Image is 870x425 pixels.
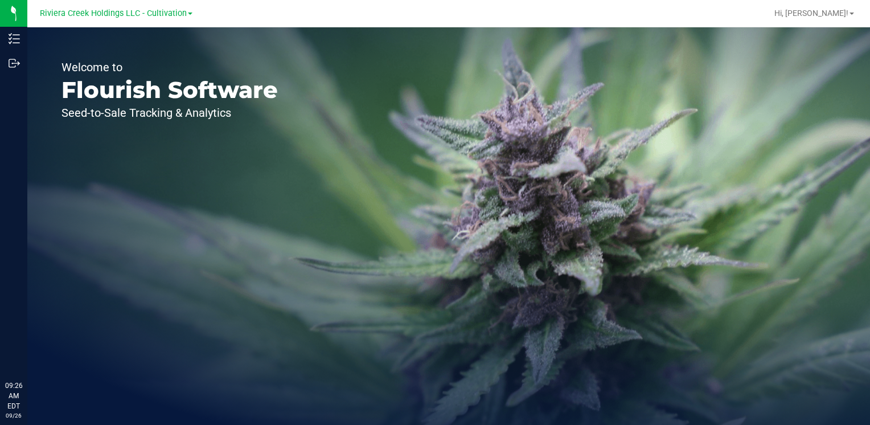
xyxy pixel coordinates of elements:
p: Welcome to [61,62,278,73]
p: 09/26 [5,411,22,420]
p: Flourish Software [61,79,278,101]
p: 09:26 AM EDT [5,381,22,411]
iframe: Resource center [11,334,46,368]
span: Riviera Creek Holdings LLC - Cultivation [40,9,187,18]
inline-svg: Outbound [9,58,20,69]
p: Seed-to-Sale Tracking & Analytics [61,107,278,118]
inline-svg: Inventory [9,33,20,44]
span: Hi, [PERSON_NAME]! [774,9,848,18]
